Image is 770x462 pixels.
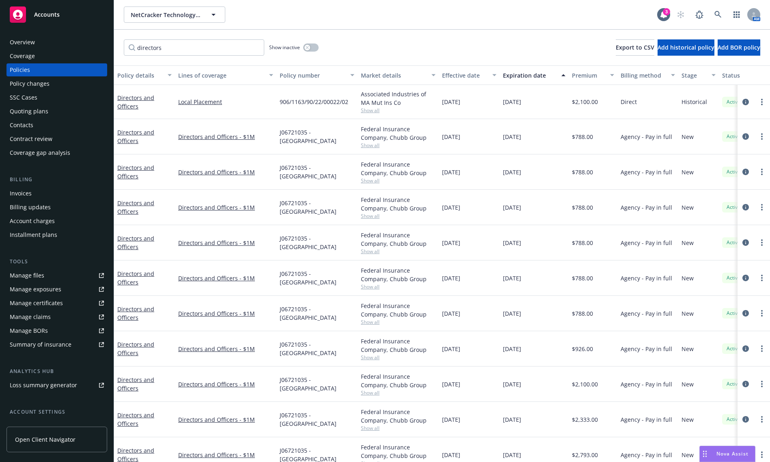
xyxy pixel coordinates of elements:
[503,309,521,318] span: [DATE]
[621,168,672,176] span: Agency - Pay in full
[6,176,107,184] div: Billing
[682,239,694,247] span: New
[442,203,460,212] span: [DATE]
[124,7,225,23] button: NetCracker Technology Corporation
[361,248,436,255] span: Show all
[741,308,751,318] a: circleInformation
[503,132,521,141] span: [DATE]
[10,283,61,296] div: Manage exposures
[10,132,52,145] div: Contract review
[361,337,436,354] div: Federal Insurance Company, Chubb Group
[682,71,707,80] div: Stage
[741,132,751,141] a: circleInformation
[503,98,521,106] span: [DATE]
[621,451,672,459] span: Agency - Pay in full
[663,8,670,15] div: 3
[117,164,154,180] a: Directors and Officers
[178,98,273,106] a: Local Placement
[682,380,694,388] span: New
[757,273,767,283] a: more
[10,419,45,432] div: Service team
[361,107,436,114] span: Show all
[10,228,57,241] div: Installment plans
[658,43,714,51] span: Add historical policy
[442,309,460,318] span: [DATE]
[10,338,71,351] div: Summary of insurance
[621,380,672,388] span: Agency - Pay in full
[178,239,273,247] a: Directors and Officers - $1M
[725,310,742,317] span: Active
[569,65,617,85] button: Premium
[572,415,598,424] span: $2,333.00
[280,269,354,286] span: J06721035 - [GEOGRAPHIC_DATA]
[757,308,767,318] a: more
[716,450,748,457] span: Nova Assist
[725,239,742,246] span: Active
[658,39,714,56] button: Add historical policy
[361,354,436,361] span: Show all
[682,345,694,353] span: New
[361,283,436,290] span: Show all
[503,168,521,176] span: [DATE]
[572,380,598,388] span: $2,100.00
[682,203,694,212] span: New
[710,7,726,23] a: Search
[178,203,273,212] a: Directors and Officers - $1M
[361,301,436,319] div: Federal Insurance Company, Chubb Group
[6,310,107,323] a: Manage claims
[10,379,77,392] div: Loss summary generator
[10,201,51,214] div: Billing updates
[6,50,107,63] a: Coverage
[361,125,436,142] div: Federal Insurance Company, Chubb Group
[361,160,436,177] div: Federal Insurance Company, Chubb Group
[6,77,107,90] a: Policy changes
[757,379,767,389] a: more
[442,415,460,424] span: [DATE]
[442,168,460,176] span: [DATE]
[503,415,521,424] span: [DATE]
[178,380,273,388] a: Directors and Officers - $1M
[6,105,107,118] a: Quoting plans
[725,380,742,388] span: Active
[280,375,354,393] span: J06721035 - [GEOGRAPHIC_DATA]
[572,168,593,176] span: $788.00
[10,50,35,63] div: Coverage
[757,202,767,212] a: more
[361,142,436,149] span: Show all
[678,65,719,85] button: Stage
[280,305,354,322] span: J06721035 - [GEOGRAPHIC_DATA]
[280,128,354,145] span: J06721035 - [GEOGRAPHIC_DATA]
[442,132,460,141] span: [DATE]
[6,338,107,351] a: Summary of insurance
[442,380,460,388] span: [DATE]
[280,199,354,216] span: J06721035 - [GEOGRAPHIC_DATA]
[621,309,672,318] span: Agency - Pay in full
[725,168,742,176] span: Active
[6,215,107,228] a: Account charges
[361,319,436,325] span: Show all
[6,324,107,337] a: Manage BORs
[503,451,521,459] span: [DATE]
[572,203,593,212] span: $788.00
[10,269,44,282] div: Manage files
[6,63,107,76] a: Policies
[10,63,30,76] div: Policies
[6,367,107,375] div: Analytics hub
[361,177,436,184] span: Show all
[117,94,154,110] a: Directors and Officers
[175,65,276,85] button: Lines of coverage
[10,119,33,132] div: Contacts
[117,411,154,427] a: Directors and Officers
[361,443,436,460] div: Federal Insurance Company, Chubb Group
[621,98,637,106] span: Direct
[725,204,742,211] span: Active
[269,44,300,51] span: Show inactive
[621,71,666,80] div: Billing method
[178,168,273,176] a: Directors and Officers - $1M
[117,341,154,357] a: Directors and Officers
[725,133,742,140] span: Active
[503,71,556,80] div: Expiration date
[621,239,672,247] span: Agency - Pay in full
[10,77,50,90] div: Policy changes
[699,446,755,462] button: Nova Assist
